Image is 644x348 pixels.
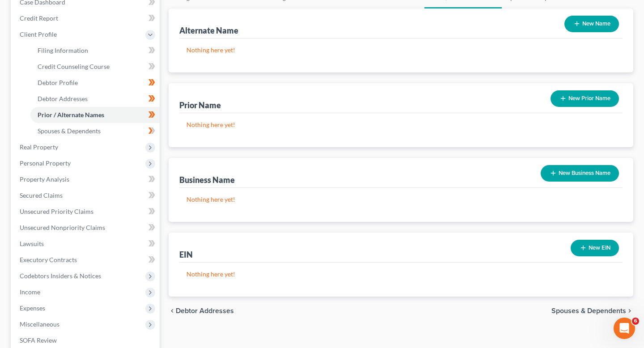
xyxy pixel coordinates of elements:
p: Nothing here yet! [186,120,615,129]
i: chevron_right [626,307,633,314]
a: Credit Counseling Course [30,59,160,75]
div: Alternate Name [179,25,238,36]
a: Spouses & Dependents [30,123,160,139]
p: Nothing here yet! [186,195,615,204]
i: chevron_left [169,307,176,314]
span: Credit Report [20,14,58,22]
span: Personal Property [20,159,71,167]
span: Codebtors Insiders & Notices [20,272,101,280]
div: EIN [179,249,193,260]
iframe: Intercom live chat [614,318,635,339]
p: Nothing here yet! [186,46,615,55]
a: Debtor Profile [30,75,160,91]
span: Secured Claims [20,191,63,199]
button: Spouses & Dependents chevron_right [551,307,633,314]
button: New Name [564,16,619,32]
button: New Business Name [541,165,619,182]
span: Spouses & Dependents [38,127,101,135]
span: Debtor Profile [38,79,78,86]
span: Miscellaneous [20,320,59,328]
span: Executory Contracts [20,256,77,263]
span: Unsecured Nonpriority Claims [20,224,105,231]
a: Filing Information [30,42,160,59]
span: Property Analysis [20,175,69,183]
span: Debtor Addresses [38,95,88,102]
div: Prior Name [179,100,221,110]
a: Prior / Alternate Names [30,107,160,123]
a: Unsecured Priority Claims [13,204,160,220]
a: Lawsuits [13,236,160,252]
div: Business Name [179,174,235,185]
span: Unsecured Priority Claims [20,208,93,215]
span: Income [20,288,40,296]
span: Client Profile [20,30,57,38]
p: Nothing here yet! [186,270,615,279]
span: Debtor Addresses [176,307,234,314]
span: Spouses & Dependents [551,307,626,314]
span: Lawsuits [20,240,44,247]
span: Expenses [20,304,45,312]
span: Credit Counseling Course [38,63,110,70]
a: Secured Claims [13,187,160,204]
a: Credit Report [13,10,160,26]
span: 6 [632,318,639,325]
span: SOFA Review [20,336,57,344]
button: New EIN [571,240,619,256]
a: Unsecured Nonpriority Claims [13,220,160,236]
span: Filing Information [38,47,88,54]
button: New Prior Name [551,90,619,107]
a: Property Analysis [13,171,160,187]
span: Real Property [20,143,58,151]
a: Executory Contracts [13,252,160,268]
span: Prior / Alternate Names [38,111,104,119]
a: Debtor Addresses [30,91,160,107]
button: chevron_left Debtor Addresses [169,307,234,314]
